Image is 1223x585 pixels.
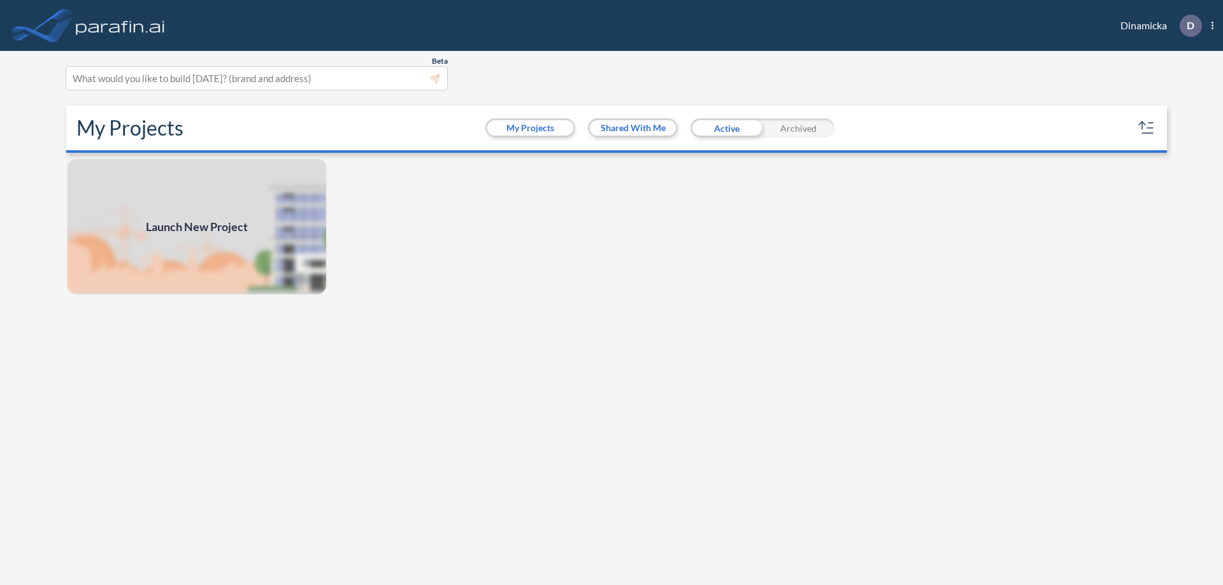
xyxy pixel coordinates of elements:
[146,218,248,236] span: Launch New Project
[590,120,676,136] button: Shared With Me
[432,56,448,66] span: Beta
[73,13,168,38] img: logo
[487,120,573,136] button: My Projects
[66,158,327,295] img: add
[690,118,762,137] div: Active
[1101,15,1213,37] div: Dinamicka
[1136,118,1157,138] button: sort
[66,158,327,295] a: Launch New Project
[1187,20,1194,31] p: D
[76,116,183,140] h2: My Projects
[762,118,834,137] div: Archived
